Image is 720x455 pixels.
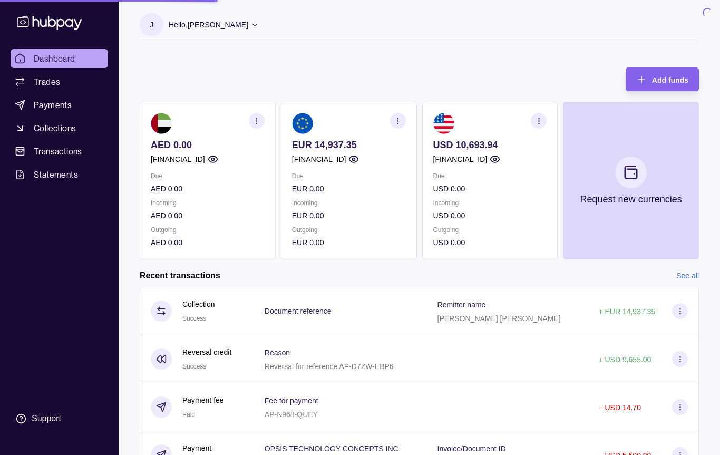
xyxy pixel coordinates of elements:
[292,183,406,195] p: EUR 0.00
[265,348,290,357] p: Reason
[676,270,699,282] a: See all
[34,145,82,158] span: Transactions
[11,408,108,430] a: Support
[151,170,265,182] p: Due
[151,197,265,209] p: Incoming
[182,346,231,358] p: Reversal credit
[292,224,406,236] p: Outgoing
[34,99,72,111] span: Payments
[265,410,318,419] p: AP-N968-QUEY
[433,237,547,248] p: USD 0.00
[11,72,108,91] a: Trades
[437,314,561,323] p: [PERSON_NAME] [PERSON_NAME]
[11,119,108,138] a: Collections
[265,307,332,315] p: Document reference
[34,75,60,88] span: Trades
[151,224,265,236] p: Outgoing
[433,197,547,209] p: Incoming
[34,52,75,65] span: Dashboard
[34,122,76,134] span: Collections
[182,411,195,418] span: Paid
[598,403,641,412] p: − USD 14.70
[433,210,547,221] p: USD 0.00
[292,237,406,248] p: EUR 0.00
[150,19,153,31] p: J
[580,193,682,205] p: Request new currencies
[292,113,313,134] img: eu
[433,113,454,134] img: us
[437,444,506,453] p: Invoice/Document ID
[11,165,108,184] a: Statements
[182,442,211,454] p: Payment
[182,363,206,370] span: Success
[182,394,224,406] p: Payment fee
[433,183,547,195] p: USD 0.00
[652,76,688,84] span: Add funds
[151,183,265,195] p: AED 0.00
[11,95,108,114] a: Payments
[11,49,108,68] a: Dashboard
[265,444,398,453] p: OPSIS TECHNOLOGY CONCEPTS INC
[151,153,205,165] p: [FINANCIAL_ID]
[34,168,78,181] span: Statements
[265,362,394,371] p: Reversal for reference AP-D7ZW-EBP6
[169,19,248,31] p: Hello, [PERSON_NAME]
[151,237,265,248] p: AED 0.00
[292,139,406,151] p: EUR 14,937.35
[11,142,108,161] a: Transactions
[433,170,547,182] p: Due
[437,301,486,309] p: Remitter name
[563,102,699,259] button: Request new currencies
[140,270,220,282] h2: Recent transactions
[182,315,206,322] span: Success
[626,67,699,91] button: Add funds
[598,307,655,316] p: + EUR 14,937.35
[292,153,346,165] p: [FINANCIAL_ID]
[32,413,61,424] div: Support
[151,139,265,151] p: AED 0.00
[265,396,318,405] p: Fee for payment
[433,224,547,236] p: Outgoing
[292,197,406,209] p: Incoming
[292,170,406,182] p: Due
[182,298,215,310] p: Collection
[598,355,651,364] p: + USD 9,655.00
[433,153,488,165] p: [FINANCIAL_ID]
[151,113,172,134] img: ae
[151,210,265,221] p: AED 0.00
[433,139,547,151] p: USD 10,693.94
[292,210,406,221] p: EUR 0.00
